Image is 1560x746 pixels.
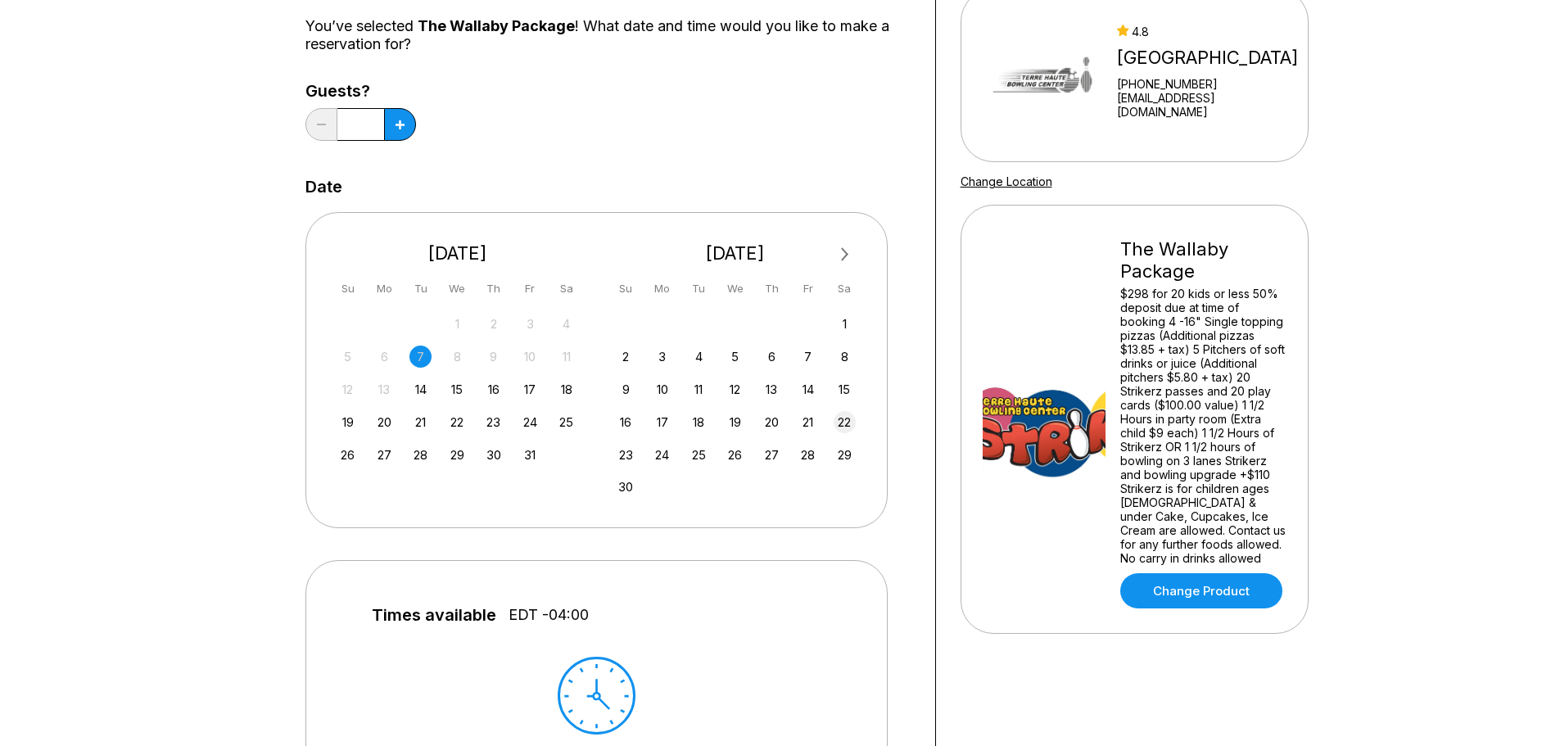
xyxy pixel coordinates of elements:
[1120,573,1282,608] a: Change Product
[1120,238,1286,283] div: The Wallaby Package
[1117,91,1301,119] a: [EMAIL_ADDRESS][DOMAIN_NAME]
[961,174,1052,188] a: Change Location
[337,378,359,400] div: Not available Sunday, October 12th, 2025
[688,411,710,433] div: Choose Tuesday, November 18th, 2025
[555,411,577,433] div: Choose Saturday, October 25th, 2025
[373,278,396,300] div: Mo
[446,411,468,433] div: Choose Wednesday, October 22nd, 2025
[615,346,637,368] div: Choose Sunday, November 2nd, 2025
[615,411,637,433] div: Choose Sunday, November 16th, 2025
[446,378,468,400] div: Choose Wednesday, October 15th, 2025
[651,278,673,300] div: Mo
[761,444,783,466] div: Choose Thursday, November 27th, 2025
[724,378,746,400] div: Choose Wednesday, November 12th, 2025
[446,278,468,300] div: We
[688,346,710,368] div: Choose Tuesday, November 4th, 2025
[797,346,819,368] div: Choose Friday, November 7th, 2025
[724,411,746,433] div: Choose Wednesday, November 19th, 2025
[688,444,710,466] div: Choose Tuesday, November 25th, 2025
[482,444,504,466] div: Choose Thursday, October 30th, 2025
[615,476,637,498] div: Choose Sunday, November 30th, 2025
[834,411,856,433] div: Choose Saturday, November 22nd, 2025
[482,378,504,400] div: Choose Thursday, October 16th, 2025
[446,313,468,335] div: Not available Wednesday, October 1st, 2025
[608,242,862,264] div: [DATE]
[372,606,496,624] span: Times available
[519,278,541,300] div: Fr
[724,444,746,466] div: Choose Wednesday, November 26th, 2025
[724,278,746,300] div: We
[482,346,504,368] div: Not available Thursday, October 9th, 2025
[446,346,468,368] div: Not available Wednesday, October 8th, 2025
[555,378,577,400] div: Choose Saturday, October 18th, 2025
[337,278,359,300] div: Su
[983,14,1102,137] img: Terre Haute Bowling Center
[761,378,783,400] div: Choose Thursday, November 13th, 2025
[373,346,396,368] div: Not available Monday, October 6th, 2025
[1117,47,1301,69] div: [GEOGRAPHIC_DATA]
[337,444,359,466] div: Choose Sunday, October 26th, 2025
[373,378,396,400] div: Not available Monday, October 13th, 2025
[482,278,504,300] div: Th
[797,411,819,433] div: Choose Friday, November 21st, 2025
[688,378,710,400] div: Choose Tuesday, November 11th, 2025
[651,346,673,368] div: Choose Monday, November 3rd, 2025
[482,313,504,335] div: Not available Thursday, October 2nd, 2025
[761,278,783,300] div: Th
[761,411,783,433] div: Choose Thursday, November 20th, 2025
[651,378,673,400] div: Choose Monday, November 10th, 2025
[797,378,819,400] div: Choose Friday, November 14th, 2025
[418,17,575,34] span: The Wallaby Package
[519,378,541,400] div: Choose Friday, October 17th, 2025
[519,411,541,433] div: Choose Friday, October 24th, 2025
[834,313,856,335] div: Choose Saturday, November 1st, 2025
[688,278,710,300] div: Tu
[834,444,856,466] div: Choose Saturday, November 29th, 2025
[555,346,577,368] div: Not available Saturday, October 11th, 2025
[651,444,673,466] div: Choose Monday, November 24th, 2025
[615,444,637,466] div: Choose Sunday, November 23rd, 2025
[337,411,359,433] div: Choose Sunday, October 19th, 2025
[832,242,858,268] button: Next Month
[409,444,432,466] div: Choose Tuesday, October 28th, 2025
[482,411,504,433] div: Choose Thursday, October 23rd, 2025
[409,378,432,400] div: Choose Tuesday, October 14th, 2025
[613,311,858,499] div: month 2025-11
[983,358,1106,481] img: The Wallaby Package
[331,242,585,264] div: [DATE]
[409,278,432,300] div: Tu
[1117,25,1301,38] div: 4.8
[509,606,589,624] span: EDT -04:00
[305,178,342,196] label: Date
[1120,287,1286,565] div: $298 for 20 kids or less 50% deposit due at time of booking 4 -16" Single topping pizzas (Additio...
[409,411,432,433] div: Choose Tuesday, October 21st, 2025
[834,378,856,400] div: Choose Saturday, November 15th, 2025
[519,444,541,466] div: Choose Friday, October 31st, 2025
[834,346,856,368] div: Choose Saturday, November 8th, 2025
[555,313,577,335] div: Not available Saturday, October 4th, 2025
[1117,77,1301,91] div: [PHONE_NUMBER]
[409,346,432,368] div: Not available Tuesday, October 7th, 2025
[373,444,396,466] div: Choose Monday, October 27th, 2025
[446,444,468,466] div: Choose Wednesday, October 29th, 2025
[797,444,819,466] div: Choose Friday, November 28th, 2025
[834,278,856,300] div: Sa
[615,278,637,300] div: Su
[555,278,577,300] div: Sa
[337,346,359,368] div: Not available Sunday, October 5th, 2025
[519,346,541,368] div: Not available Friday, October 10th, 2025
[305,82,416,100] label: Guests?
[373,411,396,433] div: Choose Monday, October 20th, 2025
[761,346,783,368] div: Choose Thursday, November 6th, 2025
[305,17,911,53] div: You’ve selected ! What date and time would you like to make a reservation for?
[651,411,673,433] div: Choose Monday, November 17th, 2025
[335,311,581,466] div: month 2025-10
[615,378,637,400] div: Choose Sunday, November 9th, 2025
[724,346,746,368] div: Choose Wednesday, November 5th, 2025
[519,313,541,335] div: Not available Friday, October 3rd, 2025
[797,278,819,300] div: Fr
